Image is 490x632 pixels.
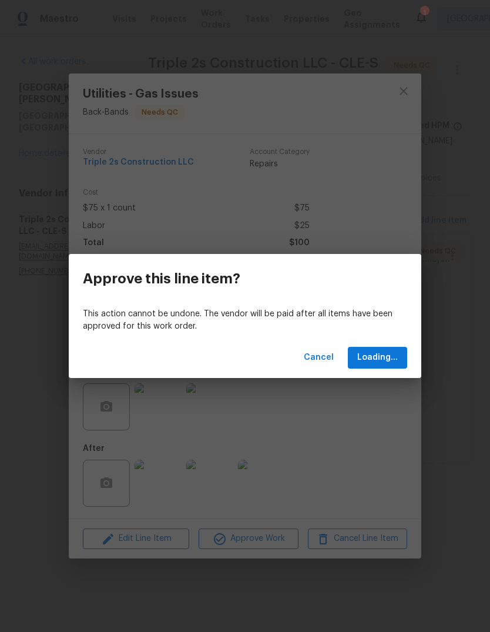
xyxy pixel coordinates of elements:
h3: Approve this line item? [83,270,240,287]
button: Loading... [348,347,407,369]
button: Cancel [299,347,338,369]
span: Loading... [357,350,398,365]
span: Cancel [304,350,334,365]
p: This action cannot be undone. The vendor will be paid after all items have been approved for this... [83,308,407,333]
